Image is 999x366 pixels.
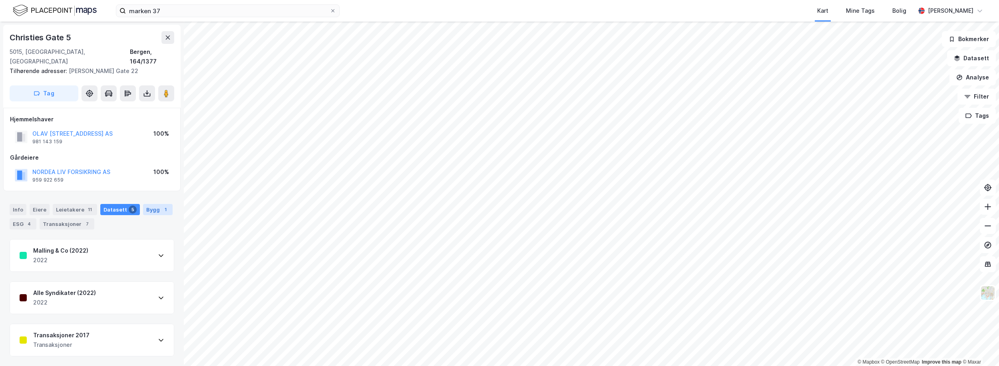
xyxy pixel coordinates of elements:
[40,218,94,229] div: Transaksjoner
[10,204,26,215] div: Info
[143,204,173,215] div: Bygg
[100,204,140,215] div: Datasett
[130,47,174,66] div: Bergen, 164/1377
[86,206,94,214] div: 11
[33,340,90,350] div: Transaksjoner
[153,167,169,177] div: 100%
[10,85,78,101] button: Tag
[922,359,961,365] a: Improve this map
[947,50,996,66] button: Datasett
[25,220,33,228] div: 4
[892,6,906,16] div: Bolig
[10,218,36,229] div: ESG
[858,359,880,365] a: Mapbox
[980,285,995,301] img: Z
[928,6,973,16] div: [PERSON_NAME]
[10,31,73,44] div: Christies Gate 5
[153,129,169,138] div: 100%
[33,288,96,298] div: Alle Syndikater (2022)
[949,69,996,85] button: Analyse
[33,246,88,255] div: Malling & Co (2022)
[129,206,137,214] div: 5
[10,67,69,74] span: Tilhørende adresser:
[32,177,64,183] div: 959 922 659
[32,138,62,145] div: 981 143 159
[846,6,875,16] div: Mine Tags
[942,31,996,47] button: Bokmerker
[10,115,174,124] div: Hjemmelshaver
[959,108,996,124] button: Tags
[83,220,91,228] div: 7
[30,204,50,215] div: Eiere
[959,328,999,366] iframe: Chat Widget
[33,255,88,265] div: 2022
[53,204,97,215] div: Leietakere
[126,5,330,17] input: Søk på adresse, matrikkel, gårdeiere, leietakere eller personer
[161,206,169,214] div: 1
[33,298,96,307] div: 2022
[10,153,174,162] div: Gårdeiere
[881,359,920,365] a: OpenStreetMap
[957,89,996,105] button: Filter
[10,66,168,76] div: [PERSON_NAME] Gate 22
[13,4,97,18] img: logo.f888ab2527a4732fd821a326f86c7f29.svg
[33,330,90,340] div: Transaksjoner 2017
[817,6,828,16] div: Kart
[10,47,130,66] div: 5015, [GEOGRAPHIC_DATA], [GEOGRAPHIC_DATA]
